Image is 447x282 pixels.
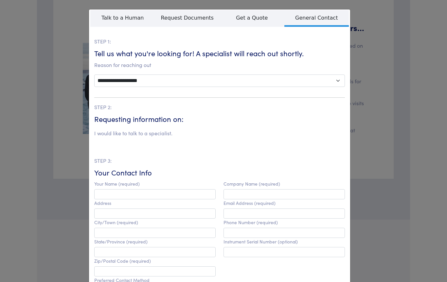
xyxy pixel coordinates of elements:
[94,103,345,111] p: STEP 2:
[220,10,284,25] span: Get a Quote
[94,200,111,206] label: Address
[94,114,345,124] h6: Requesting information on:
[284,10,349,27] span: General Contact
[94,239,148,244] label: State/Province (required)
[94,37,345,46] p: STEP 1:
[223,181,280,187] label: Company Name (required)
[94,61,345,69] p: Reason for reaching out
[94,48,345,58] h6: Tell us what you're looking for! A specialist will reach out shortly.
[94,220,138,225] label: City/Town (required)
[223,200,276,206] label: Email Address (required)
[90,10,155,25] span: Talk to a Human
[94,157,345,165] p: STEP 3:
[223,220,278,225] label: Phone Number (required)
[94,258,151,264] label: Zip/Postal Code (required)
[223,239,298,244] label: Instrument Serial Number (optional)
[155,10,220,25] span: Request Documents
[94,129,172,138] li: I would like to talk to a specialist.
[94,168,345,178] h6: Your Contact Info
[94,181,140,187] label: Your Name (required)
